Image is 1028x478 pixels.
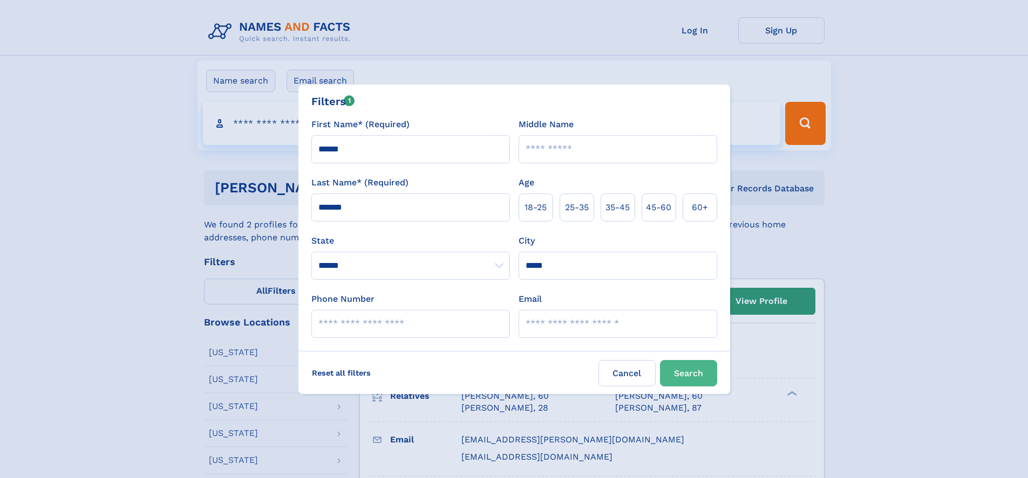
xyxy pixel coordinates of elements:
label: Reset all filters [305,360,378,386]
label: State [311,234,510,247]
span: 18‑25 [525,201,547,214]
label: First Name* (Required) [311,118,410,131]
label: Phone Number [311,293,375,306]
label: Last Name* (Required) [311,176,409,189]
div: Filters [311,93,355,109]
label: Age [519,176,534,189]
span: 45‑60 [646,201,671,214]
span: 35‑45 [605,201,630,214]
label: City [519,234,535,247]
button: Search [660,360,717,386]
label: Middle Name [519,118,574,131]
label: Cancel [598,360,656,386]
span: 60+ [692,201,708,214]
span: 25‑35 [565,201,589,214]
label: Email [519,293,542,306]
